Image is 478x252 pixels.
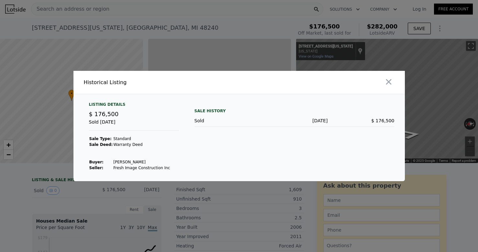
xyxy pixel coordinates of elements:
[113,142,170,148] td: Warranty Deed
[89,166,104,170] strong: Seller :
[89,102,179,110] div: Listing Details
[89,160,104,164] strong: Buyer :
[195,107,395,115] div: Sale History
[84,79,237,86] div: Historical Listing
[371,118,394,123] span: $ 176,500
[89,142,113,147] strong: Sale Deed:
[113,136,170,142] td: Standard
[89,119,179,131] div: Sold [DATE]
[261,117,328,124] div: [DATE]
[113,159,170,165] td: [PERSON_NAME]
[113,165,170,171] td: Fresh Image Construction Inc
[89,137,112,141] strong: Sale Type:
[89,111,119,117] span: $ 176,500
[195,117,261,124] div: Sold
